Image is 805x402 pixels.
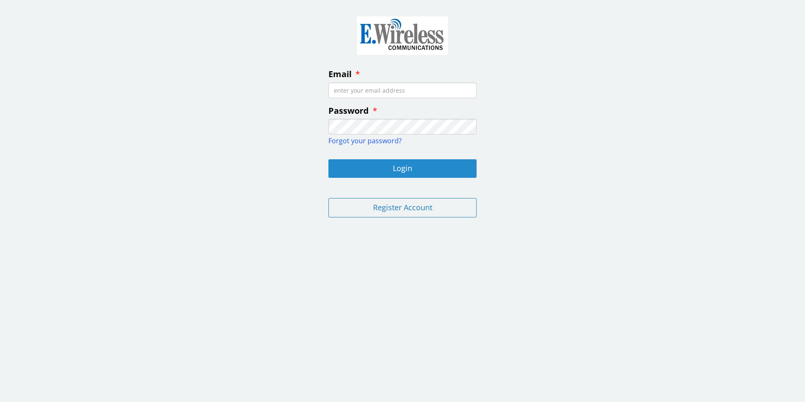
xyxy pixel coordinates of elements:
button: Register Account [328,198,477,217]
span: Email [328,68,352,80]
input: enter your email address [328,83,477,98]
a: Forgot your password? [328,136,402,145]
button: Login [328,159,477,178]
span: Password [328,105,369,116]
